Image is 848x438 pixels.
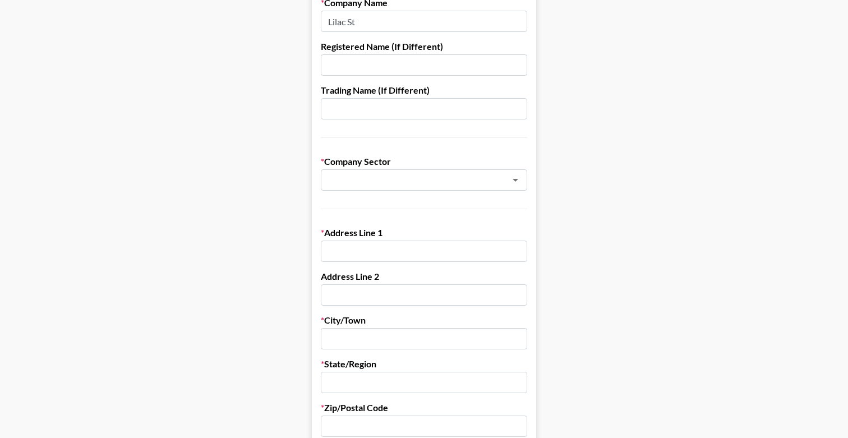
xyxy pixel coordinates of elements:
[508,172,523,188] button: Open
[321,156,527,167] label: Company Sector
[321,358,527,370] label: State/Region
[321,85,527,96] label: Trading Name (If Different)
[321,271,527,282] label: Address Line 2
[321,227,527,238] label: Address Line 1
[321,41,527,52] label: Registered Name (If Different)
[321,315,527,326] label: City/Town
[321,402,527,413] label: Zip/Postal Code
